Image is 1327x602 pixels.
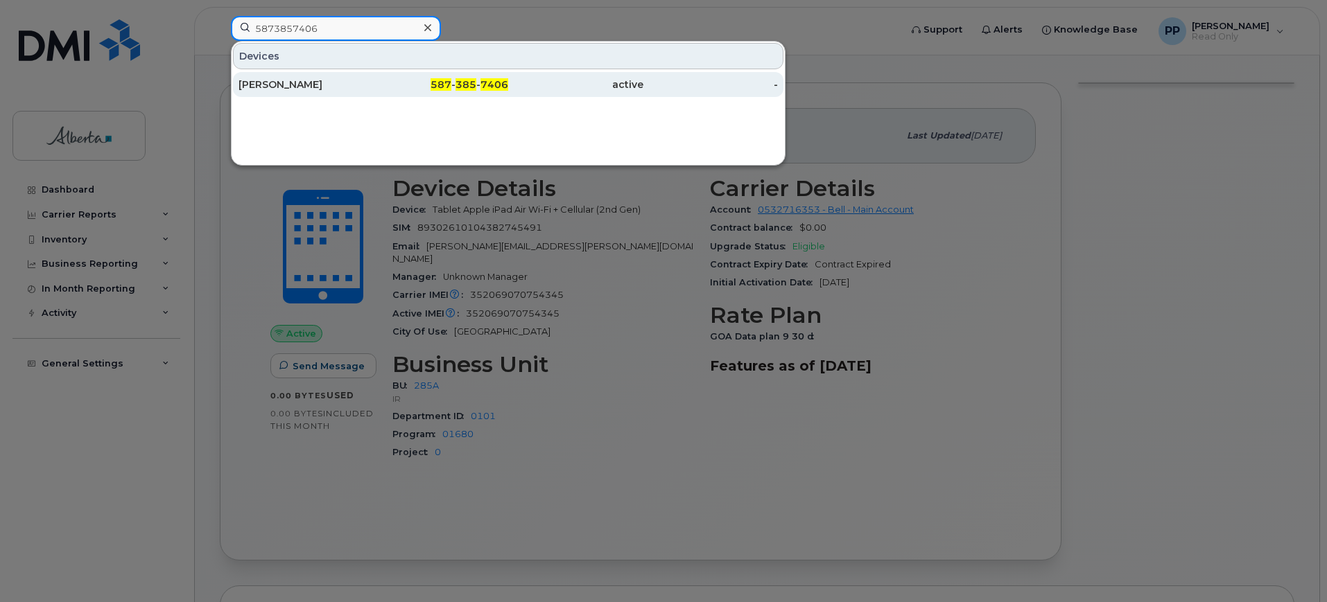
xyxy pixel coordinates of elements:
input: Find something... [231,16,441,41]
span: 385 [456,78,476,91]
a: [PERSON_NAME]587-385-7406active- [233,72,783,97]
div: Devices [233,43,783,69]
div: - [643,78,779,91]
span: 587 [431,78,451,91]
span: 7406 [480,78,508,91]
div: [PERSON_NAME] [238,78,374,91]
div: active [508,78,643,91]
div: - - [374,78,509,91]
